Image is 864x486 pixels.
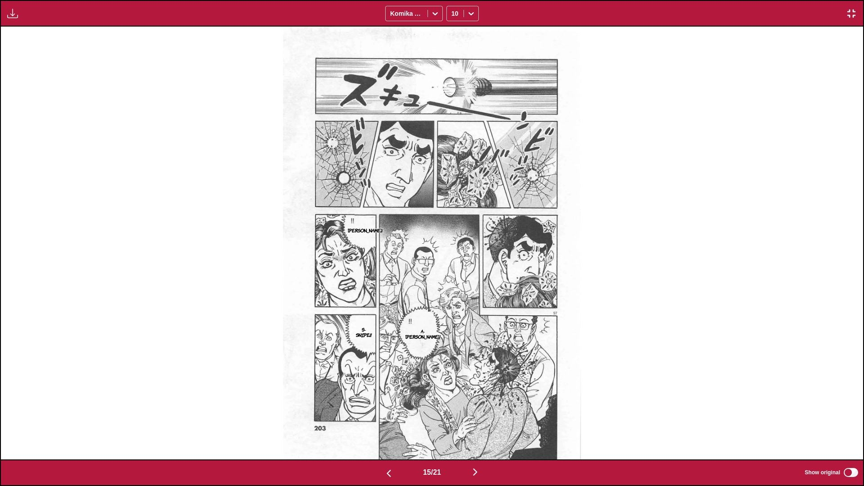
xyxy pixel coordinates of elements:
input: Show original [844,468,858,477]
span: Show original [805,469,840,476]
p: S-Snipe!! [353,325,375,339]
p: A-[PERSON_NAME]! [404,327,442,341]
img: Previous page [383,468,394,479]
img: Next page [470,467,481,477]
img: Manga Panel [283,27,581,459]
p: [PERSON_NAME]! [346,226,385,235]
span: 15 / 21 [423,468,441,477]
img: Download translated images [7,8,18,19]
